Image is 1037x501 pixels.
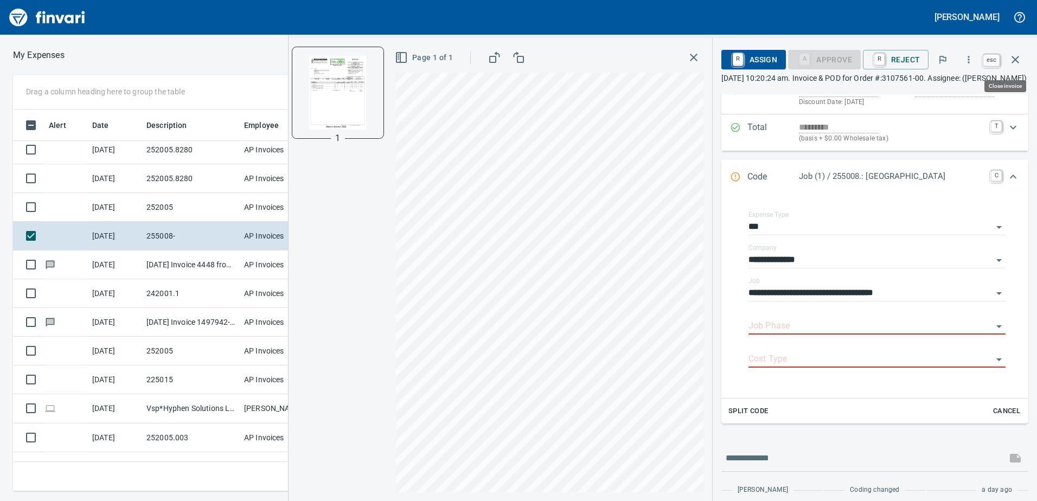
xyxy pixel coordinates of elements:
span: Alert [49,119,80,132]
td: [DATE] [88,423,142,452]
span: Alert [49,119,66,132]
button: Page 1 of 1 [393,48,457,68]
td: 252005 [142,337,240,365]
td: AP Invoices [240,365,321,394]
td: 252005.003 [142,423,240,452]
p: Job (1) / 255008.: [GEOGRAPHIC_DATA] [799,170,984,183]
button: Open [991,319,1007,334]
p: (basis + $0.00 Wholesale tax) [799,133,984,144]
td: AP Invoices [240,136,321,164]
span: Reject [872,50,920,69]
span: Assign [730,50,777,69]
p: [DATE] 10:20:24 am. Invoice & POD for Order #:3107561-00. Assignee: ([PERSON_NAME]) [721,73,1028,83]
td: [DATE] [88,164,142,193]
td: AP Invoices [240,251,321,279]
button: RReject [863,50,929,69]
td: Vsp*Hyphen Solutions L [GEOGRAPHIC_DATA] [142,394,240,423]
a: esc [983,54,1000,66]
span: [PERSON_NAME] [738,485,788,496]
td: 252005.8280 [142,136,240,164]
a: R [733,53,743,65]
button: Split Code [726,403,771,420]
td: [PERSON_NAME] [240,394,321,423]
td: [DATE] [88,337,142,365]
button: Flag [931,48,955,72]
td: 225015 [142,365,240,394]
span: Description [146,119,187,132]
span: This records your message into the invoice and notifies anyone mentioned [1002,445,1028,471]
td: [DATE] [88,279,142,308]
p: Code [747,170,799,184]
td: [DATE] Invoice 4448 from Envirocom (1-39804) [142,251,240,279]
td: [DATE] [88,251,142,279]
span: Date [92,119,123,132]
span: Employee [244,119,279,132]
span: Employee [244,119,293,132]
span: Split Code [728,405,769,418]
span: Page 1 of 1 [397,51,453,65]
td: 242001.1 [142,279,240,308]
td: 252005.8280 [142,164,240,193]
td: [DATE] [88,136,142,164]
img: Page 1 [301,56,375,130]
img: Finvari [7,4,88,30]
p: Drag a column heading here to group the table [26,86,185,97]
td: AP Invoices [240,279,321,308]
button: Open [991,352,1007,367]
td: [DATE] Invoice 23678571 from Peri Formwork Systems Inc (1-10791) [142,452,240,481]
p: My Expenses [13,49,65,62]
div: Expand [721,195,1028,424]
div: Expand [721,159,1028,195]
button: Cancel [989,403,1024,420]
label: Job [748,278,760,284]
span: Has messages [44,318,56,325]
span: Has messages [44,261,56,268]
td: [DATE] [88,308,142,337]
label: Company [748,245,777,251]
td: [DATE] [88,452,142,481]
td: AP Invoices [240,164,321,193]
td: [DATE] [88,222,142,251]
a: R [874,53,885,65]
a: T [991,121,1002,132]
button: RAssign [721,50,786,69]
span: Date [92,119,109,132]
td: [DATE] [88,365,142,394]
button: Open [991,220,1007,235]
td: [DATE] [88,394,142,423]
td: AP Invoices [240,308,321,337]
td: AP Invoices [240,452,321,481]
div: Job Phase required [788,54,861,63]
span: Cancel [992,405,1021,418]
button: Open [991,253,1007,268]
td: 255008- [142,222,240,251]
span: Online transaction [44,404,56,412]
p: 1 [335,132,340,145]
div: Expand [721,114,1028,151]
td: [DATE] Invoice 1497942-01 from Irrigation Specialist, Inc (1-10496) [142,308,240,337]
span: a day ago [982,485,1012,496]
span: Description [146,119,201,132]
nav: breadcrumb [13,49,65,62]
label: Expense Type [748,211,789,218]
h5: [PERSON_NAME] [934,11,1000,23]
a: C [991,170,1002,181]
td: 252005 [142,193,240,222]
td: AP Invoices [240,222,321,251]
span: Coding changed [850,485,899,496]
button: Open [991,286,1007,301]
td: [DATE] [88,193,142,222]
button: [PERSON_NAME] [932,9,1002,25]
td: AP Invoices [240,423,321,452]
p: Total [747,121,799,144]
td: AP Invoices [240,193,321,222]
td: AP Invoices [240,337,321,365]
